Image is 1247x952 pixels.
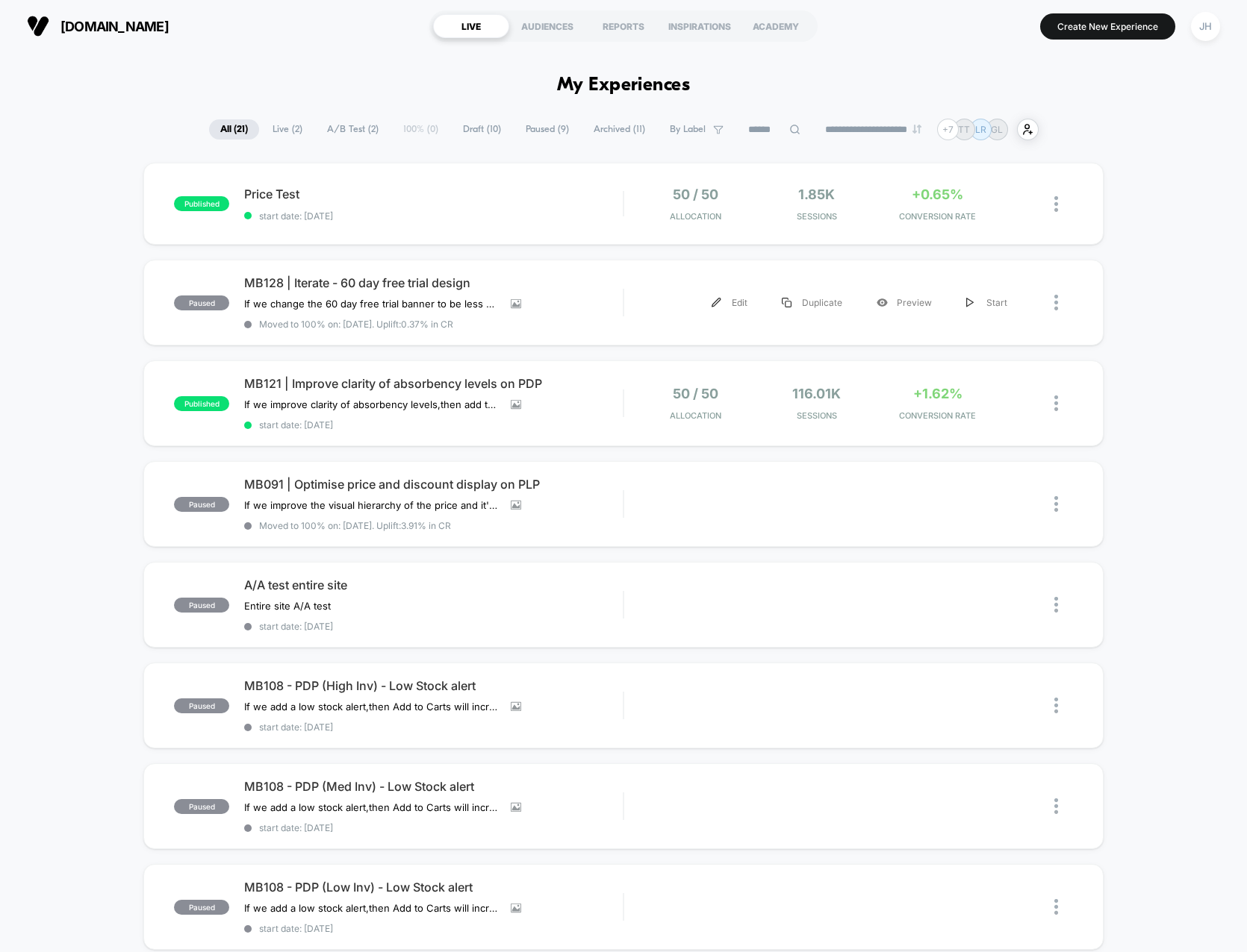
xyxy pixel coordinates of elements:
img: menu [712,298,721,307]
img: close [1054,496,1058,512]
span: MB108 - PDP (Med Inv) - Low Stock alert [244,779,623,794]
span: paused [174,598,229,613]
span: paused [174,799,229,814]
span: Price Test [244,187,623,201]
span: 116.01k [792,386,841,401]
div: Start [949,286,1024,319]
span: paused [174,295,229,310]
p: GL [991,124,1003,135]
span: Moved to 100% on: [DATE] . Uplift: 0.37% in CR [259,319,453,330]
h1: My Experiences [557,75,691,96]
span: 50 / 50 [673,187,718,202]
img: Visually logo [27,15,49,37]
span: Sessions [760,211,874,222]
span: start date: [DATE] [244,923,623,934]
span: MB121 | Improve clarity of absorbency levels on PDP [244,376,623,391]
span: Sessions [760,410,874,421]
span: Archived ( 11 ) [582,119,656,140]
span: If we improve the visual hierarchy of the price and it's related promotion then PDV and CR will i... [244,499,500,511]
img: close [1054,899,1058,915]
span: start date: [DATE] [244,210,623,222]
img: close [1054,395,1058,411]
div: REPORTS [585,14,662,38]
span: Draft ( 10 ) [452,119,512,140]
div: Edit [694,286,765,319]
span: MB108 - PDP (Low Inv) - Low Stock alert [244,880,623,895]
span: paused [174,698,229,713]
p: LR [975,124,986,135]
span: CONVERSION RATE [881,410,995,421]
img: menu [782,298,792,307]
img: close [1054,798,1058,814]
span: published [174,396,229,411]
span: All ( 21 ) [209,119,259,140]
span: MB128 | Iterate - 60 day free trial design [244,275,623,290]
span: A/A test entire site [244,577,623,592]
button: Create New Experience [1040,13,1175,40]
span: If we change the 60 day free trial banner to be less distracting from the primary CTA,then conver... [244,298,500,310]
span: +0.65% [912,187,963,202]
div: AUDIENCES [509,14,585,38]
img: close [1054,597,1058,613]
img: menu [966,298,974,307]
img: close [1054,698,1058,713]
span: If we add a low stock alert,then Add to Carts will increase,due to an increased sense of urgency. [244,701,500,713]
span: Allocation [670,211,721,222]
span: If we add a low stock alert,then Add to Carts will increase,due to an increased sense of urgency. [244,801,500,813]
span: start date: [DATE] [244,419,623,430]
div: Duplicate [765,286,859,319]
div: + 7 [937,119,959,140]
div: ACADEMY [738,14,814,38]
span: If we improve clarity of absorbency levels,then add to carts & CR will increase,because users are... [244,398,500,410]
div: Preview [859,286,949,319]
img: close [1054,196,1058,212]
button: [DOMAIN_NAME] [22,14,173,38]
span: +1.62% [913,386,963,401]
span: MB108 - PDP (High Inv) - Low Stock alert [244,678,623,693]
div: INSPIRATIONS [662,14,738,38]
p: TT [958,124,970,135]
span: Allocation [670,410,721,421]
span: published [174,196,229,211]
div: LIVE [433,14,509,38]
span: 1.85k [798,187,835,202]
span: Entire site A/A test [244,600,331,612]
span: start date: [DATE] [244,621,623,632]
span: CONVERSION RATE [881,211,995,222]
span: start date: [DATE] [244,822,623,833]
span: If we add a low stock alert,then Add to Carts will increase,due to an increased sense of urgency. [244,902,500,914]
span: 50 / 50 [673,386,718,401]
span: start date: [DATE] [244,721,623,733]
span: A/B Test ( 2 ) [316,119,390,140]
span: MB091 | Optimise price and discount display on PLP [244,477,623,492]
div: JH [1191,12,1220,41]
span: paused [174,900,229,915]
img: end [912,125,921,134]
span: Moved to 100% on: [DATE] . Uplift: 3.91% in CR [259,520,451,531]
span: [DOMAIN_NAME] [60,19,169,34]
img: close [1054,295,1058,310]
button: JH [1187,11,1225,42]
span: Live ( 2 ) [261,119,314,140]
span: By Label [670,124,706,135]
span: Paused ( 9 ) [514,119,580,140]
span: paused [174,497,229,512]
